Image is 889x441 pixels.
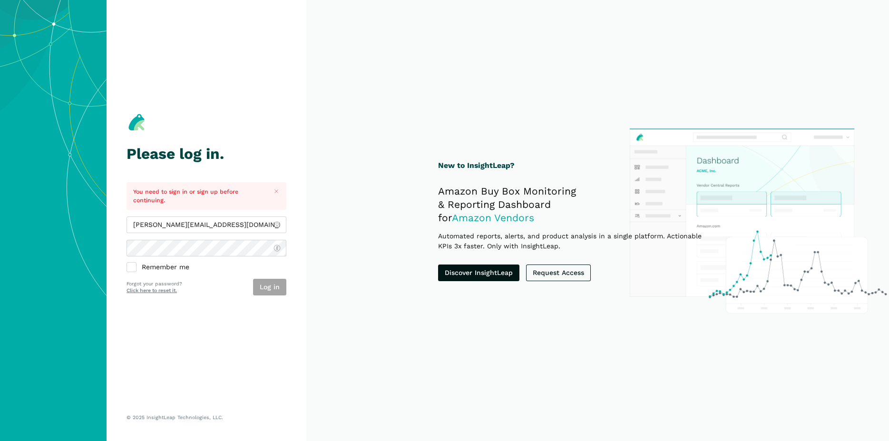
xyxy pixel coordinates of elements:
[438,185,716,225] h2: Amazon Buy Box Monitoring & Reporting Dashboard for
[271,186,283,197] button: Close
[526,265,591,281] a: Request Access
[127,414,286,421] p: © 2025 InsightLeap Technologies, LLC.
[438,231,716,251] p: Automated reports, alerts, and product analysis in a single platform. Actionable KPIs 3x faster. ...
[438,265,519,281] a: Discover InsightLeap
[438,160,716,172] h1: New to InsightLeap?
[127,146,286,162] h1: Please log in.
[133,187,264,205] p: You need to sign in or sign up before continuing.
[127,263,286,272] label: Remember me
[127,287,177,294] a: Click here to reset it.
[127,280,182,288] p: Forgot your password?
[127,216,286,233] input: admin@insightleap.com
[452,212,534,224] span: Amazon Vendors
